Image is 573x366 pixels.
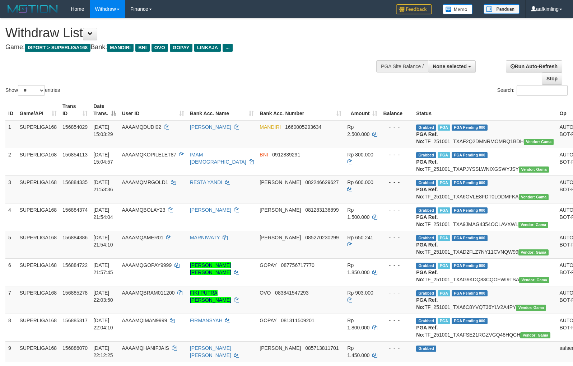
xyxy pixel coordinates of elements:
[5,120,17,148] td: 1
[93,262,113,275] span: [DATE] 21:57:45
[5,203,17,231] td: 4
[516,305,546,311] span: Vendor URL: https://trx31.1velocity.biz
[122,345,169,351] span: AAAAMQHANIFJAIS
[413,314,556,341] td: TF_251001_TXAFSE21RGZVGQ48HQCH
[223,44,232,52] span: ...
[413,203,556,231] td: TF_251001_TXA9JMAG4354OCLAVXWL
[416,269,438,282] b: PGA Ref. No:
[122,318,167,323] span: AAAAMQIMAN9999
[416,290,436,296] span: Grabbed
[190,345,231,358] a: [PERSON_NAME] [PERSON_NAME]
[347,179,373,185] span: Rp 600.000
[190,179,222,185] a: RESTA YANDI
[5,148,17,175] td: 2
[413,258,556,286] td: TF_251001_TXAG9KDQ83CQOFWI9TSA
[62,318,88,323] span: 156885317
[260,179,301,185] span: [PERSON_NAME]
[60,100,90,120] th: Trans ID: activate to sort column ascending
[396,4,432,14] img: Feedback.jpg
[281,262,314,268] span: Copy 087756717770 to clipboard
[93,207,113,220] span: [DATE] 21:54:04
[383,262,410,269] div: - - -
[452,235,488,241] span: PGA Pending
[347,345,369,358] span: Rp 1.450.000
[416,152,436,158] span: Grabbed
[122,235,163,240] span: AAAAMQAMER01
[17,258,60,286] td: SUPERLIGA168
[260,207,301,213] span: [PERSON_NAME]
[383,234,410,241] div: - - -
[383,151,410,158] div: - - -
[122,290,174,296] span: AAAAMQBRAM011200
[438,152,450,158] span: Marked by aafchhiseyha
[416,180,436,186] span: Grabbed
[281,318,314,323] span: Copy 081311509201 to clipboard
[542,72,562,85] a: Stop
[506,60,562,72] a: Run Auto-Refresh
[190,124,231,130] a: [PERSON_NAME]
[17,203,60,231] td: SUPERLIGA168
[413,231,556,258] td: TF_251001_TXAD2FLZ7NY11CVNQW99
[344,100,380,120] th: Amount: activate to sort column ascending
[305,179,339,185] span: Copy 082246629627 to clipboard
[433,64,467,69] span: None selected
[383,206,410,213] div: - - -
[17,120,60,148] td: SUPERLIGA168
[260,235,301,240] span: [PERSON_NAME]
[347,290,373,296] span: Rp 903.000
[517,85,568,96] input: Search:
[416,159,438,172] b: PGA Ref. No:
[17,341,60,362] td: SUPERLIGA168
[260,345,301,351] span: [PERSON_NAME]
[170,44,192,52] span: GOPAY
[416,207,436,213] span: Grabbed
[452,290,488,296] span: PGA Pending
[413,148,556,175] td: TF_251001_TXAPJYSSLWNIXGSWYJSY
[347,124,369,137] span: Rp 2.500.000
[438,235,450,241] span: Marked by aafandaneth
[5,314,17,341] td: 8
[524,139,554,145] span: Vendor URL: https://trx31.1velocity.biz
[17,231,60,258] td: SUPERLIGA168
[383,123,410,131] div: - - -
[275,290,308,296] span: Copy 083841547293 to clipboard
[416,318,436,324] span: Grabbed
[5,44,375,51] h4: Game: Bank:
[413,100,556,120] th: Status
[438,318,450,324] span: Marked by aafphoenmanit
[93,235,113,248] span: [DATE] 21:54:10
[347,262,369,275] span: Rp 1.850.000
[190,262,231,275] a: [PERSON_NAME] [PERSON_NAME]
[122,124,161,130] span: AAAAMQDUDI02
[305,345,339,351] span: Copy 085713811701 to clipboard
[122,179,168,185] span: AAAAMQMRGOLD1
[376,60,428,72] div: PGA Site Balance /
[416,131,438,144] b: PGA Ref. No:
[383,317,410,324] div: - - -
[519,166,549,173] span: Vendor URL: https://trx31.1velocity.biz
[187,100,257,120] th: Bank Acc. Name: activate to sort column ascending
[413,175,556,203] td: TF_251001_TXA6GVLE8FDT0LODMFKA
[438,263,450,269] span: Marked by aafphoenmanit
[190,290,231,303] a: FIKI PUTRA [PERSON_NAME]
[93,124,113,137] span: [DATE] 15:03:29
[119,100,187,120] th: User ID: activate to sort column ascending
[5,4,60,14] img: MOTION_logo.png
[5,26,375,40] h1: Withdraw List
[520,332,550,338] span: Vendor URL: https://trx31.1velocity.biz
[107,44,134,52] span: MANDIRI
[257,100,344,120] th: Bank Acc. Number: activate to sort column ascending
[347,318,369,330] span: Rp 1.800.000
[194,44,221,52] span: LINKAJA
[428,60,476,72] button: None selected
[438,290,450,296] span: Marked by aafphoenmanit
[93,318,113,330] span: [DATE] 22:04:10
[5,286,17,314] td: 7
[416,242,438,255] b: PGA Ref. No:
[190,207,231,213] a: [PERSON_NAME]
[25,44,90,52] span: ISPORT > SUPERLIGA168
[5,175,17,203] td: 3
[383,344,410,352] div: - - -
[518,222,549,228] span: Vendor URL: https://trx31.1velocity.biz
[190,152,246,165] a: IMAM [DEMOGRAPHIC_DATA]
